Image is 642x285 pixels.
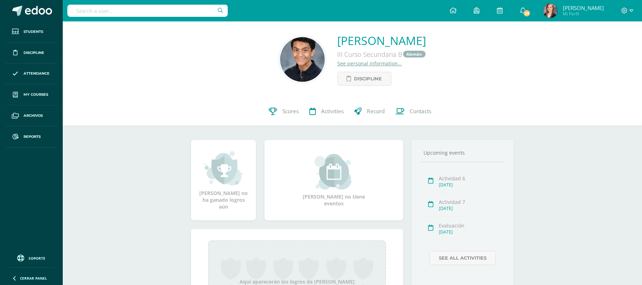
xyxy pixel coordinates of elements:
[24,29,43,35] span: Students
[24,71,50,76] span: Attendance
[523,9,531,17] span: 28
[322,108,344,115] span: Activities
[439,229,503,235] div: [DATE]
[198,150,249,210] div: [PERSON_NAME] no ha ganado logros aún
[67,5,228,17] input: Search a user…
[304,97,349,126] a: Activities
[439,182,503,188] div: [DATE]
[29,256,46,261] span: Soporte
[403,51,426,57] a: Alemán
[6,21,57,42] a: Students
[6,64,57,85] a: Attendance
[439,222,503,229] div: Evaluación
[298,154,370,207] div: [PERSON_NAME] no tiene eventos
[439,205,503,211] div: [DATE]
[264,97,304,126] a: Scores
[338,60,402,67] a: See personal information…
[6,126,57,147] a: Reports
[390,97,437,126] a: Contacts
[20,276,47,281] span: Cerrar panel
[6,105,57,126] a: Archivos
[439,199,503,205] div: Actividad 7
[354,72,382,85] span: Discipline
[24,113,43,119] span: Archivos
[6,42,57,64] a: Discipline
[24,92,48,97] span: My courses
[283,108,299,115] span: Scores
[430,251,496,265] a: See all activities
[314,154,353,190] img: event_small.png
[338,72,391,86] a: Discipline
[24,134,41,140] span: Reports
[349,97,390,126] a: Record
[439,175,503,182] div: Actividad 6
[563,4,604,11] span: [PERSON_NAME]
[367,108,385,115] span: Record
[543,4,558,18] img: 30b41a60147bfd045cc6c38be83b16e6.png
[563,11,604,17] span: Mi Perfil
[338,33,426,48] a: [PERSON_NAME]
[24,50,44,56] span: Discipline
[280,37,325,82] img: 4c0c52c599bf64e146891e51ef5a7ef7.png
[6,84,57,105] a: My courses
[9,253,54,262] a: Soporte
[421,149,505,156] div: Upcoming events
[338,48,426,60] div: III Curso Secundaria B
[410,108,432,115] span: Contacts
[204,150,243,186] img: achievement_small.png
